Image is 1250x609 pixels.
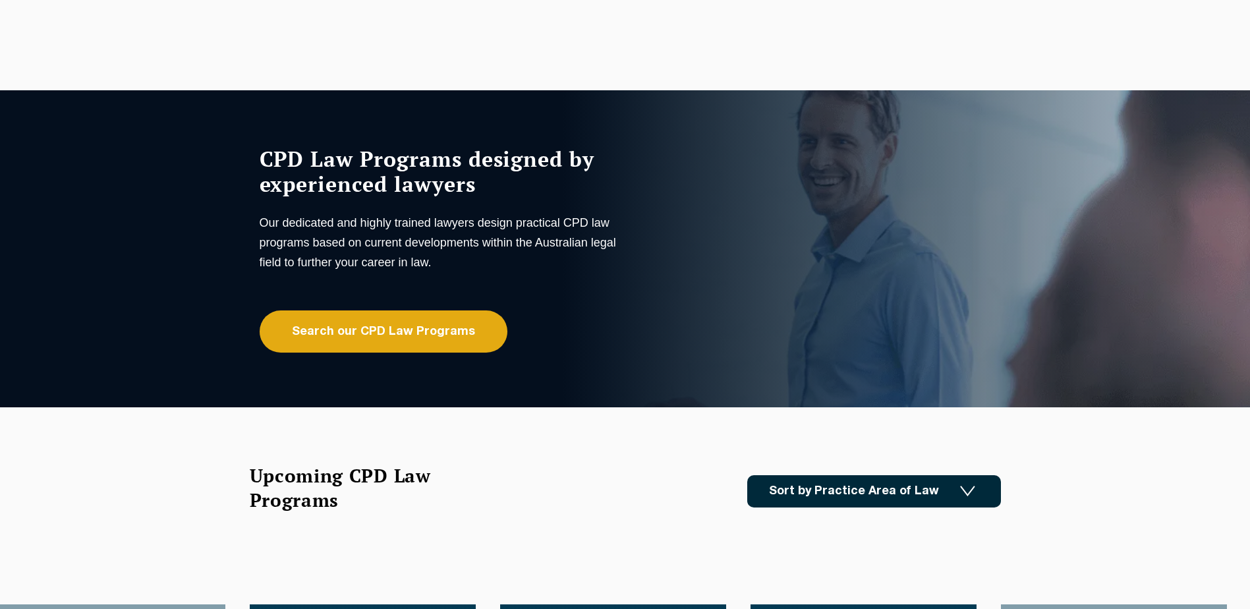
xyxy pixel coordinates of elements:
p: Our dedicated and highly trained lawyers design practical CPD law programs based on current devel... [260,213,622,272]
h1: CPD Law Programs designed by experienced lawyers [260,146,622,196]
a: Search our CPD Law Programs [260,310,507,353]
a: Sort by Practice Area of Law [747,475,1001,507]
h2: Upcoming CPD Law Programs [250,463,464,512]
img: Icon [960,486,975,497]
